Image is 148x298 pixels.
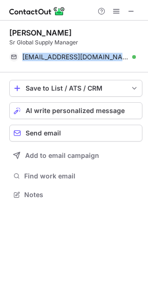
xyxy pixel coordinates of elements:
[9,6,65,17] img: ContactOut v5.3.10
[26,129,61,137] span: Send email
[24,172,139,180] span: Find work email
[22,53,129,61] span: [EMAIL_ADDRESS][DOMAIN_NAME]
[26,107,125,114] span: AI write personalized message
[9,147,142,164] button: Add to email campaign
[9,28,72,37] div: [PERSON_NAME]
[9,188,142,201] button: Notes
[9,102,142,119] button: AI write personalized message
[26,85,126,92] div: Save to List / ATS / CRM
[24,191,139,199] span: Notes
[9,170,142,183] button: Find work email
[25,152,99,159] span: Add to email campaign
[9,38,142,47] div: Sr Global Supply Manager
[9,80,142,97] button: save-profile-one-click
[9,125,142,142] button: Send email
